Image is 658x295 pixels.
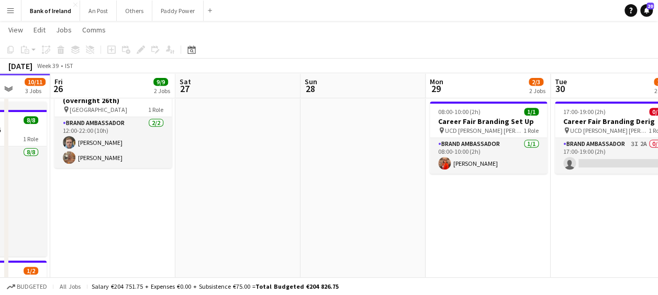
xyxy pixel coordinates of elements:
[54,71,172,168] app-job-card: 12:00-22:00 (10h)2/2Retail Ire Group Rec (overnight 26th) [GEOGRAPHIC_DATA]1 RoleBrand Ambassador...
[23,135,38,143] span: 1 Role
[430,77,443,86] span: Mon
[305,77,317,86] span: Sun
[529,87,545,95] div: 2 Jobs
[80,1,117,21] button: An Post
[92,282,339,290] div: Salary €204 751.75 + Expenses €0.00 + Subsistence €75.00 =
[555,77,567,86] span: Tue
[445,127,523,134] span: UCD [PERSON_NAME] [PERSON_NAME]
[640,4,653,17] a: 20
[58,282,83,290] span: All jobs
[35,62,61,70] span: Week 39
[17,283,47,290] span: Budgeted
[523,127,539,134] span: 1 Role
[65,62,73,70] div: IST
[255,282,339,290] span: Total Budgeted €204 826.75
[53,83,63,95] span: 26
[529,78,543,86] span: 2/3
[52,23,76,37] a: Jobs
[152,1,204,21] button: Paddy Power
[8,61,32,71] div: [DATE]
[438,108,481,116] span: 08:00-10:00 (2h)
[25,87,45,95] div: 3 Jobs
[428,83,443,95] span: 29
[34,25,46,35] span: Edit
[303,83,317,95] span: 28
[153,78,168,86] span: 9/9
[54,77,63,86] span: Fri
[563,108,606,116] span: 17:00-19:00 (2h)
[29,23,50,37] a: Edit
[24,116,38,124] span: 8/8
[5,281,49,292] button: Budgeted
[154,87,170,95] div: 2 Jobs
[4,23,27,37] a: View
[70,106,127,114] span: [GEOGRAPHIC_DATA]
[430,101,547,174] app-job-card: 08:00-10:00 (2h)1/1Career Fair Branding Set Up UCD [PERSON_NAME] [PERSON_NAME]1 RoleBrand Ambassa...
[180,77,191,86] span: Sat
[56,25,72,35] span: Jobs
[21,1,80,21] button: Bank of Ireland
[524,108,539,116] span: 1/1
[8,25,23,35] span: View
[430,138,547,174] app-card-role: Brand Ambassador1/108:00-10:00 (2h)[PERSON_NAME]
[646,3,654,9] span: 20
[117,1,152,21] button: Others
[570,127,649,134] span: UCD [PERSON_NAME] [PERSON_NAME]
[78,23,110,37] a: Comms
[82,25,106,35] span: Comms
[54,117,172,168] app-card-role: Brand Ambassador2/212:00-22:00 (10h)[PERSON_NAME][PERSON_NAME]
[553,83,567,95] span: 30
[178,83,191,95] span: 27
[24,267,38,275] span: 1/2
[25,78,46,86] span: 10/11
[430,117,547,126] h3: Career Fair Branding Set Up
[148,106,163,114] span: 1 Role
